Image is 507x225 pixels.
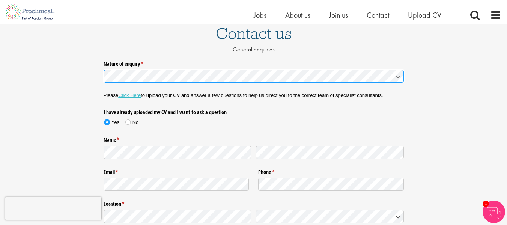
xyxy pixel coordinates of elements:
a: Jobs [254,10,266,20]
label: Nature of enquiry [104,57,404,67]
iframe: reCAPTCHA [5,197,101,220]
div: Yes [111,119,119,126]
a: Join us [329,10,348,20]
legend: Location [104,198,404,208]
a: Contact [367,10,389,20]
label: Email [104,166,249,175]
div: No [132,119,139,126]
a: Upload CV [408,10,441,20]
span: 1 [483,201,489,207]
input: First [104,146,251,159]
input: Last [256,146,404,159]
a: Click Here [118,92,141,98]
label: Phone [258,166,404,175]
img: Chatbot [483,201,505,223]
input: State / Province / Region [104,210,251,223]
input: Country [256,210,404,223]
legend: I have already uploaded my CV and I want to ask a question [104,106,249,116]
legend: Name [104,133,404,143]
p: Please to upload your CV and answer a few questions to help us direct you to the correct team of ... [104,92,404,99]
a: About us [285,10,310,20]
